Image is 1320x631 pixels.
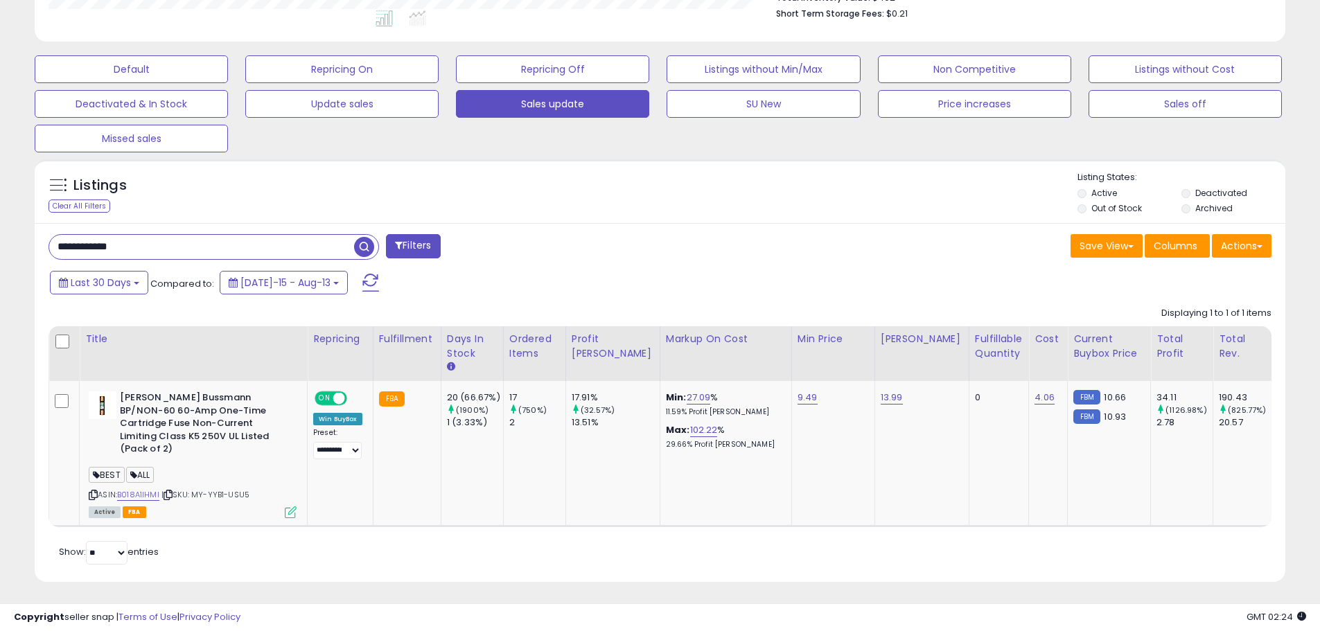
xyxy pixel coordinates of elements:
[666,423,690,436] b: Max:
[798,391,818,405] a: 9.49
[509,332,560,361] div: Ordered Items
[1104,410,1126,423] span: 10.93
[447,332,498,361] div: Days In Stock
[89,391,297,516] div: ASIN:
[35,125,228,152] button: Missed sales
[572,391,660,404] div: 17.91%
[1156,391,1213,404] div: 34.11
[509,391,565,404] div: 17
[386,234,440,258] button: Filters
[240,276,331,290] span: [DATE]-15 - Aug-13
[687,391,711,405] a: 27.09
[447,391,503,404] div: 20 (66.67%)
[1219,332,1269,361] div: Total Rev.
[572,332,654,361] div: Profit [PERSON_NAME]
[1035,332,1062,346] div: Cost
[89,391,116,419] img: 31R31SwsKsL._SL40_.jpg
[690,423,718,437] a: 102.22
[798,332,869,346] div: Min Price
[118,610,177,623] a: Terms of Use
[1247,610,1306,623] span: 2025-09-13 02:24 GMT
[447,416,503,429] div: 1 (3.33%)
[456,55,649,83] button: Repricing Off
[878,90,1071,118] button: Price increases
[1089,90,1282,118] button: Sales off
[120,391,288,459] b: [PERSON_NAME] Bussmann BP/NON-60 60-Amp One-Time Cartridge Fuse Non-Current Limiting Class K5 250...
[35,90,228,118] button: Deactivated & In Stock
[1073,390,1100,405] small: FBM
[161,489,249,500] span: | SKU: MY-YYB1-USU5
[49,199,110,213] div: Clear All Filters
[313,428,362,459] div: Preset:
[1228,405,1266,416] small: (825.77%)
[1219,416,1275,429] div: 20.57
[1212,234,1271,258] button: Actions
[1156,416,1213,429] div: 2.78
[85,332,301,346] div: Title
[456,405,489,416] small: (1900%)
[572,416,660,429] div: 13.51%
[1145,234,1210,258] button: Columns
[313,332,367,346] div: Repricing
[14,610,64,623] strong: Copyright
[975,391,1018,404] div: 0
[71,276,131,290] span: Last 30 Days
[35,55,228,83] button: Default
[50,271,148,294] button: Last 30 Days
[179,610,240,623] a: Privacy Policy
[878,55,1071,83] button: Non Competitive
[1035,391,1055,405] a: 4.06
[379,332,435,346] div: Fulfillment
[1091,202,1142,214] label: Out of Stock
[14,611,240,624] div: seller snap | |
[1071,234,1143,258] button: Save View
[345,393,367,405] span: OFF
[1156,332,1207,361] div: Total Profit
[126,467,155,483] span: ALL
[1089,55,1282,83] button: Listings without Cost
[666,440,781,450] p: 29.66% Profit [PERSON_NAME]
[150,277,214,290] span: Compared to:
[447,361,455,373] small: Days In Stock.
[117,489,159,501] a: B018A1IHMI
[59,545,159,558] span: Show: entries
[666,391,687,404] b: Min:
[1161,307,1271,320] div: Displaying 1 to 1 of 1 items
[1195,187,1247,199] label: Deactivated
[313,413,362,425] div: Win BuyBox
[1073,409,1100,424] small: FBM
[667,90,860,118] button: SU New
[1077,171,1285,184] p: Listing States:
[123,506,146,518] span: FBA
[881,391,903,405] a: 13.99
[316,393,333,405] span: ON
[666,332,786,346] div: Markup on Cost
[1073,332,1145,361] div: Current Buybox Price
[886,7,908,20] span: $0.21
[220,271,348,294] button: [DATE]-15 - Aug-13
[456,90,649,118] button: Sales update
[509,416,565,429] div: 2
[666,424,781,450] div: %
[881,332,963,346] div: [PERSON_NAME]
[89,467,125,483] span: BEST
[1165,405,1207,416] small: (1126.98%)
[518,405,547,416] small: (750%)
[245,90,439,118] button: Update sales
[581,405,615,416] small: (32.57%)
[1091,187,1117,199] label: Active
[975,332,1023,361] div: Fulfillable Quantity
[1154,239,1197,253] span: Columns
[1219,391,1275,404] div: 190.43
[379,391,405,407] small: FBA
[667,55,860,83] button: Listings without Min/Max
[776,8,884,19] b: Short Term Storage Fees:
[89,506,121,518] span: All listings currently available for purchase on Amazon
[73,176,127,195] h5: Listings
[660,326,791,381] th: The percentage added to the cost of goods (COGS) that forms the calculator for Min & Max prices.
[1104,391,1126,404] span: 10.66
[1195,202,1233,214] label: Archived
[666,407,781,417] p: 11.59% Profit [PERSON_NAME]
[245,55,439,83] button: Repricing On
[666,391,781,417] div: %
